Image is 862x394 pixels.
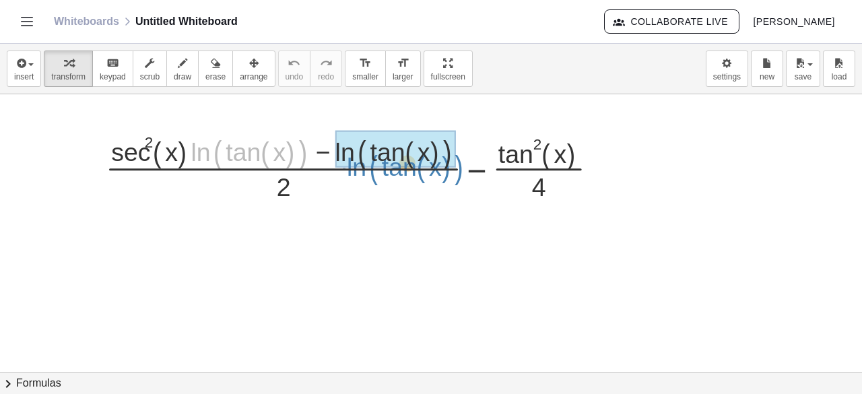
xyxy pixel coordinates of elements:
[760,72,774,81] span: new
[393,72,413,81] span: larger
[320,55,333,71] i: redo
[106,55,119,71] i: keyboard
[174,72,191,81] span: draw
[742,9,846,34] button: [PERSON_NAME]
[385,51,421,87] button: format_sizelarger
[16,11,38,32] button: Toggle navigation
[713,72,741,81] span: settings
[310,51,342,87] button: redoredo
[352,72,378,81] span: smaller
[14,72,34,81] span: insert
[54,15,119,28] a: Whiteboards
[232,51,275,87] button: arrange
[198,51,233,87] button: erase
[7,51,41,87] button: insert
[751,51,783,87] button: new
[205,72,226,81] span: erase
[133,51,167,87] button: scrub
[823,51,855,87] button: load
[706,51,748,87] button: settings
[92,51,133,87] button: keyboardkeypad
[278,51,311,87] button: undoundo
[288,55,300,71] i: undo
[832,72,847,81] span: load
[753,16,835,27] span: [PERSON_NAME]
[286,72,304,81] span: undo
[140,72,160,81] span: scrub
[345,51,386,87] button: format_sizesmaller
[240,72,267,81] span: arrange
[44,51,93,87] button: transform
[318,72,334,81] span: redo
[166,51,199,87] button: draw
[359,55,372,71] i: format_size
[795,72,811,81] span: save
[431,72,465,81] span: fullscreen
[616,15,728,28] span: Collaborate Live
[786,51,820,87] button: save
[424,51,473,87] button: fullscreen
[51,72,86,81] span: transform
[604,9,739,34] button: Collaborate Live
[100,72,126,81] span: keypad
[397,55,409,71] i: format_size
